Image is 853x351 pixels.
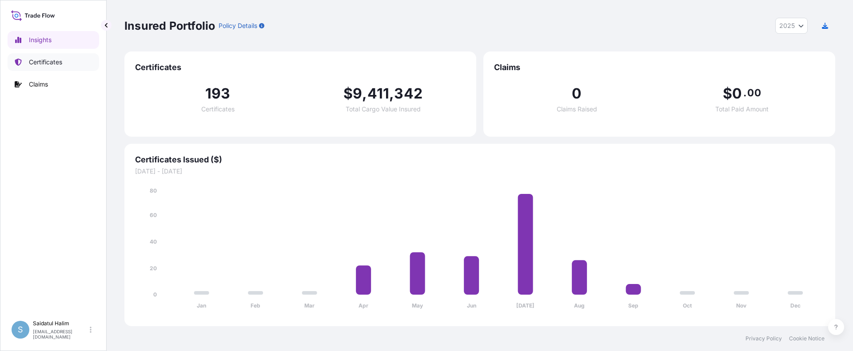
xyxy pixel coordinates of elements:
[467,302,476,309] tspan: Jun
[150,187,157,194] tspan: 80
[153,291,157,298] tspan: 0
[150,265,157,272] tspan: 20
[494,62,825,73] span: Claims
[343,87,353,101] span: $
[367,87,390,101] span: 411
[33,329,88,339] p: [EMAIL_ADDRESS][DOMAIN_NAME]
[775,18,808,34] button: Year Selector
[683,302,692,309] tspan: Oct
[789,335,825,342] a: Cookie Notice
[790,302,801,309] tspan: Dec
[304,302,315,309] tspan: Mar
[135,154,825,165] span: Certificates Issued ($)
[29,35,52,44] p: Insights
[715,106,769,112] span: Total Paid Amount
[8,53,99,71] a: Certificates
[8,75,99,93] a: Claims
[745,335,782,342] a: Privacy Policy
[219,21,257,30] p: Policy Details
[205,87,231,101] span: 193
[747,89,761,96] span: 00
[251,302,260,309] tspan: Feb
[201,106,235,112] span: Certificates
[135,167,825,176] span: [DATE] - [DATE]
[8,31,99,49] a: Insights
[197,302,206,309] tspan: Jan
[33,320,88,327] p: Saidatul Halim
[150,238,157,245] tspan: 40
[29,58,62,67] p: Certificates
[557,106,597,112] span: Claims Raised
[723,87,732,101] span: $
[362,87,367,101] span: ,
[346,106,421,112] span: Total Cargo Value Insured
[412,302,423,309] tspan: May
[516,302,534,309] tspan: [DATE]
[389,87,394,101] span: ,
[732,87,742,101] span: 0
[150,212,157,218] tspan: 60
[736,302,747,309] tspan: Nov
[18,325,23,334] span: S
[574,302,585,309] tspan: Aug
[359,302,368,309] tspan: Apr
[29,80,48,89] p: Claims
[394,87,423,101] span: 342
[628,302,638,309] tspan: Sep
[135,62,466,73] span: Certificates
[353,87,362,101] span: 9
[124,19,215,33] p: Insured Portfolio
[572,87,582,101] span: 0
[743,89,746,96] span: .
[779,21,795,30] span: 2025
